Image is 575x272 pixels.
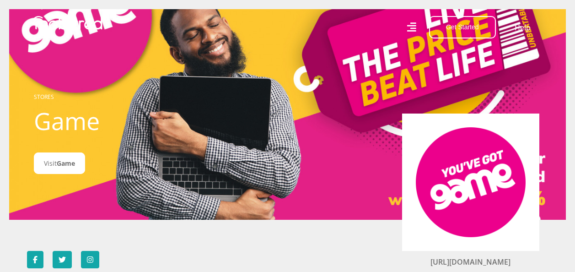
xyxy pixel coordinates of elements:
[27,251,43,268] a: Follow Game on Facebook
[430,257,511,267] a: [URL][DOMAIN_NAME]
[34,107,237,135] h1: Game
[34,93,54,101] a: STORES
[57,159,75,168] span: Game
[33,16,102,30] img: Mobicred
[429,16,496,38] button: Get Started
[514,22,531,33] a: Help
[34,152,85,174] a: VisitGame
[81,251,99,268] a: Follow Game on Instagram
[416,127,526,237] img: Game
[53,251,72,268] a: Follow Game on Twitter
